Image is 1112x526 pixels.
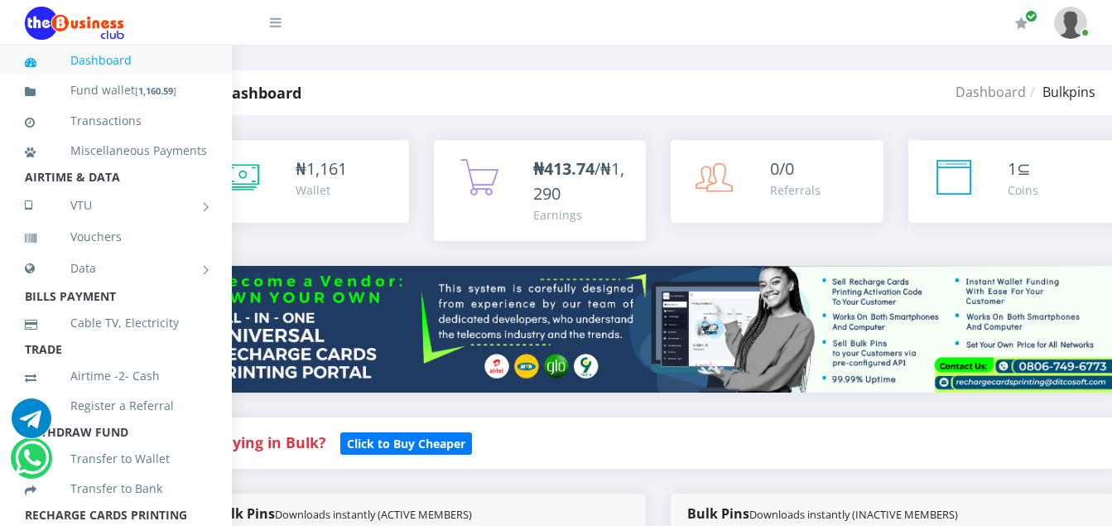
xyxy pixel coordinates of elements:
[12,411,51,438] a: Chat for support
[25,7,124,40] img: Logo
[138,84,173,97] b: 1,160.59
[213,432,325,452] strong: Buying in Bulk?
[533,157,595,180] b: ₦413.74
[770,157,794,180] span: 0/0
[306,157,347,180] span: 1,161
[25,218,207,256] a: Vouchers
[533,157,624,205] span: /₦1,290
[1015,17,1028,30] i: Renew/Upgrade Subscription
[1008,157,1038,181] div: ⊆
[25,387,207,425] a: Register a Referral
[1026,82,1095,102] li: Bulkpins
[25,440,207,478] a: Transfer to Wallet
[434,140,647,241] a: ₦413.74/₦1,290 Earnings
[275,507,472,522] small: Downloads instantly (ACTIVE MEMBERS)
[25,102,207,140] a: Transactions
[340,432,472,452] a: Click to Buy Cheaper
[25,132,207,170] a: Miscellaneous Payments
[1025,10,1037,22] span: Renew/Upgrade Subscription
[1008,157,1017,180] span: 1
[25,304,207,342] a: Cable TV, Electricity
[25,185,207,226] a: VTU
[956,83,1026,101] a: Dashboard
[296,157,347,181] div: ₦
[196,140,409,223] a: ₦1,161 Wallet
[25,41,207,80] a: Dashboard
[296,181,347,199] div: Wallet
[1054,7,1087,39] img: User
[25,357,207,395] a: Airtime -2- Cash
[221,83,301,103] strong: Dashboard
[347,436,465,451] b: Click to Buy Cheaper
[25,248,207,289] a: Data
[213,504,472,523] strong: Bulk Pins
[533,206,630,224] div: Earnings
[749,507,958,522] small: Downloads instantly (INACTIVE MEMBERS)
[687,504,958,523] strong: Bulk Pins
[671,140,883,223] a: 0/0 Referrals
[1008,181,1038,199] div: Coins
[25,71,207,110] a: Fund wallet[1,160.59]
[135,84,176,97] small: [ ]
[25,470,207,508] a: Transfer to Bank
[15,451,49,478] a: Chat for support
[770,181,821,199] div: Referrals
